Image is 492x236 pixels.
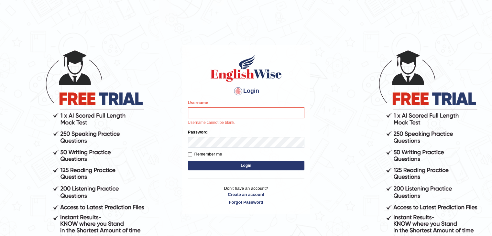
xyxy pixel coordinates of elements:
[188,161,304,170] button: Login
[188,191,304,198] a: Create an account
[188,86,304,96] h4: Login
[188,185,304,205] p: Don't have an account?
[188,151,222,157] label: Remember me
[209,54,283,83] img: Logo of English Wise sign in for intelligent practice with AI
[188,129,208,135] label: Password
[188,152,192,156] input: Remember me
[188,120,304,126] p: Username cannot be blank.
[188,199,304,205] a: Forgot Password
[188,100,208,106] label: Username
